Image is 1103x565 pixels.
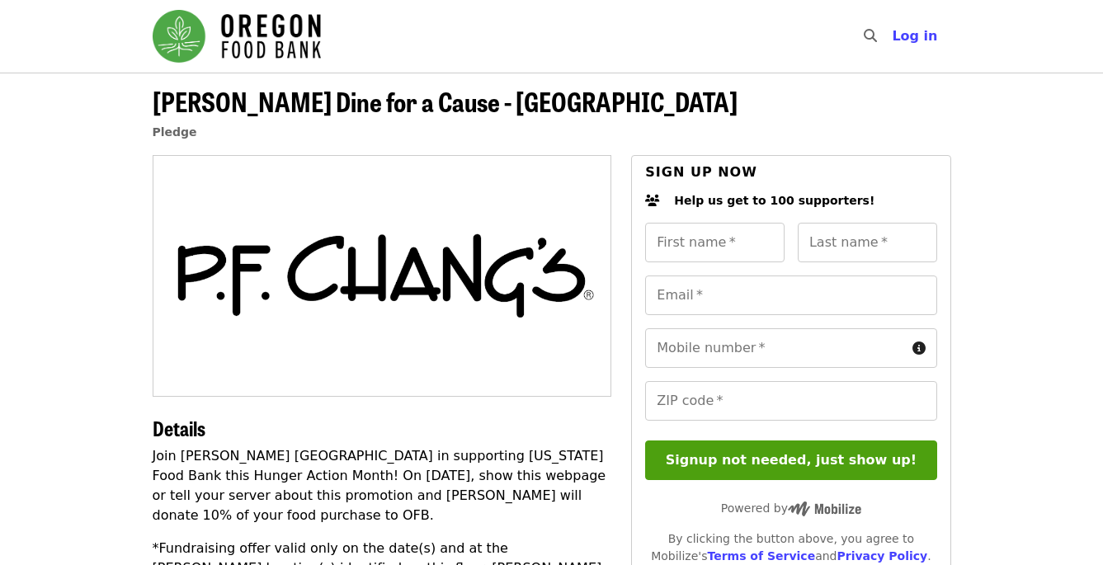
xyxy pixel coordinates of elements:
button: Signup not needed, just show up! [645,440,936,480]
input: ZIP code [645,381,936,421]
input: Search [887,16,900,56]
button: Log in [879,20,950,53]
span: Details [153,413,205,442]
img: PF Chang's Dine for a Cause - Hillsboro organized by Oregon Food Bank [153,156,611,395]
span: Help us get to 100 supporters! [674,194,874,207]
a: Privacy Policy [837,549,927,563]
i: circle-info icon [912,341,926,356]
span: Log in [892,28,937,44]
i: users icon [645,194,660,208]
input: Last name [798,223,937,262]
input: Mobile number [645,328,905,368]
input: Email [645,275,936,315]
p: Join [PERSON_NAME] [GEOGRAPHIC_DATA] in supporting [US_STATE] Food Bank this Hunger Action Month!... [153,446,612,525]
i: search icon [864,28,877,44]
a: Terms of Service [707,549,815,563]
span: Sign up now [645,164,757,180]
input: First name [645,223,785,262]
a: Pledge [153,125,197,139]
span: Powered by [721,501,861,515]
img: Powered by Mobilize [788,501,861,516]
span: [PERSON_NAME] Dine for a Cause - [GEOGRAPHIC_DATA] [153,82,738,120]
img: Oregon Food Bank - Home [153,10,321,63]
